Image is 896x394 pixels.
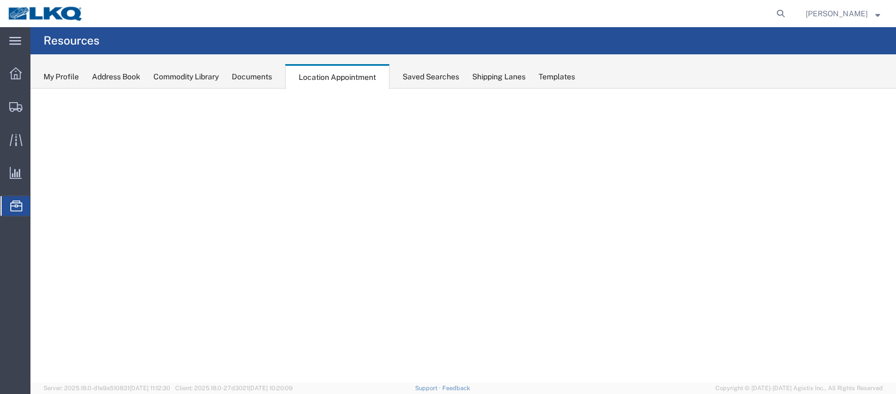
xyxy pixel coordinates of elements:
div: Address Book [92,71,140,83]
div: Saved Searches [403,71,459,83]
div: Shipping Lanes [472,71,526,83]
span: Server: 2025.18.0-d1e9a510831 [44,385,170,391]
img: logo [8,5,84,22]
div: Templates [539,71,575,83]
span: Client: 2025.18.0-27d3021 [175,385,293,391]
h4: Resources [44,27,100,54]
div: My Profile [44,71,79,83]
a: Feedback [442,385,470,391]
span: [DATE] 11:12:30 [129,385,170,391]
span: Copyright © [DATE]-[DATE] Agistix Inc., All Rights Reserved [715,384,883,393]
iframe: FS Legacy Container [30,89,896,383]
div: Documents [232,71,272,83]
div: Location Appointment [285,64,390,89]
a: Support [415,385,442,391]
button: [PERSON_NAME] [805,7,881,20]
span: [DATE] 10:20:09 [249,385,293,391]
div: Commodity Library [153,71,219,83]
span: Christopher Sanchez [806,8,868,20]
